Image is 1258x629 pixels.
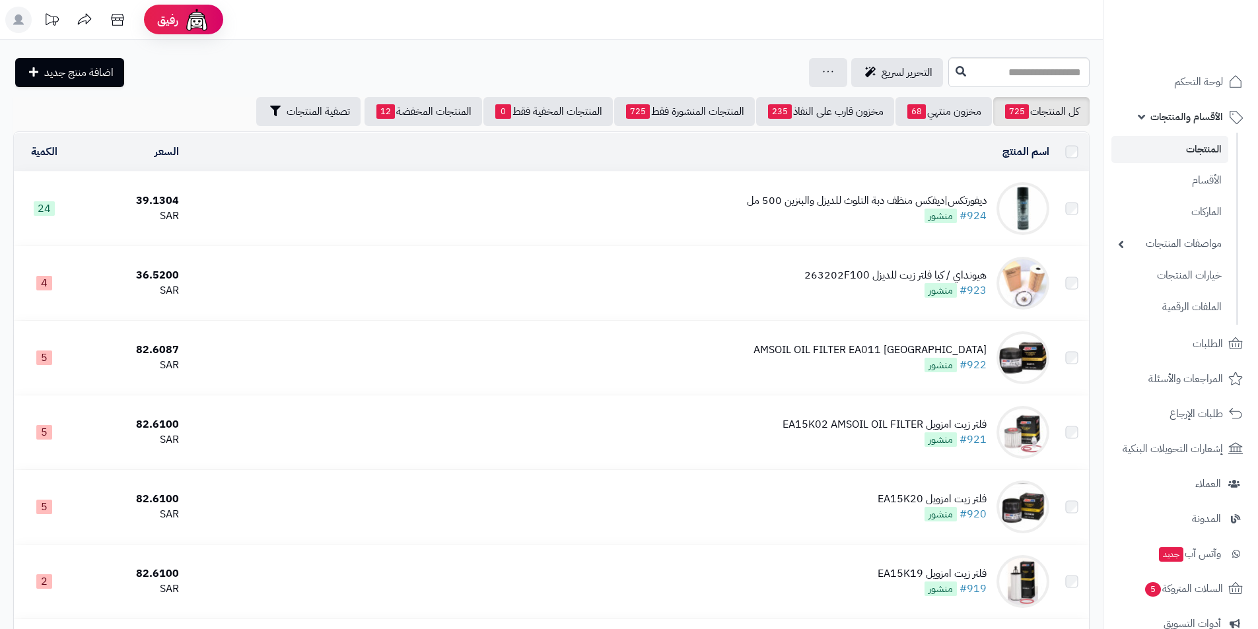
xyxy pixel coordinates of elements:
a: المراجعات والأسئلة [1111,363,1250,395]
div: SAR [80,581,179,597]
div: AMSOIL OIL FILTER EA011 [GEOGRAPHIC_DATA] [753,343,987,358]
div: 82.6100 [80,566,179,581]
a: خيارات المنتجات [1111,261,1228,290]
button: تصفية المنتجات [256,97,361,126]
a: #922 [960,357,987,373]
span: منشور [925,209,957,223]
span: العملاء [1195,475,1221,493]
a: المنتجات المخفضة12 [365,97,482,126]
span: 725 [626,104,650,119]
a: السلات المتروكة5 [1111,573,1250,605]
a: تحديثات المنصة [35,7,68,36]
img: هيونداي / كيا فلتر زيت للديزل 263202F100 [996,257,1049,310]
span: التحرير لسريع [882,65,932,81]
span: 2 [36,574,52,589]
a: التحرير لسريع [851,58,943,87]
span: 4 [36,276,52,290]
img: logo-2.png [1168,35,1245,63]
div: ديفورتكس|ديفكس منظف دبة التلوث للديزل والبنزين 500 مل [747,193,987,209]
a: الكمية [31,144,57,160]
a: المنتجات [1111,136,1228,163]
span: تصفية المنتجات [287,104,350,119]
div: SAR [80,209,179,224]
span: منشور [925,358,957,372]
span: منشور [925,507,957,521]
div: 82.6087 [80,343,179,358]
a: العملاء [1111,468,1250,500]
a: الأقسام [1111,166,1228,195]
span: 725 [1005,104,1029,119]
a: المنتجات المنشورة فقط725 [614,97,755,126]
a: الماركات [1111,198,1228,226]
div: 39.1304 [80,193,179,209]
span: اضافة منتج جديد [44,65,114,81]
span: وآتس آب [1158,545,1221,563]
img: فلتر زيت امزويل EA15K19 [996,555,1049,608]
div: 82.6100 [80,492,179,507]
a: مخزون منتهي68 [895,97,992,126]
div: 82.6100 [80,417,179,432]
img: فلتر زيت امزويل EA15K20 [996,480,1049,533]
a: #920 [960,506,987,522]
a: وآتس آبجديد [1111,538,1250,570]
div: 36.5200 [80,268,179,283]
span: طلبات الإرجاع [1170,405,1223,423]
a: المدونة [1111,503,1250,535]
a: #924 [960,208,987,224]
div: SAR [80,358,179,373]
a: #921 [960,432,987,447]
a: طلبات الإرجاع [1111,398,1250,430]
span: لوحة التحكم [1174,73,1223,91]
span: الطلبات [1193,335,1223,353]
span: 68 [907,104,926,119]
span: 5 [36,425,52,440]
span: 5 [36,500,52,514]
div: فلتر زيت امزويل EA15K19 [878,566,987,581]
span: المدونة [1192,510,1221,528]
a: الملفات الرقمية [1111,293,1228,321]
span: 5 [1145,582,1161,597]
div: SAR [80,432,179,447]
span: 235 [768,104,792,119]
img: AMSOIL OIL FILTER EA011 USA [996,331,1049,384]
span: السلات المتروكة [1144,579,1223,598]
a: مواصفات المنتجات [1111,230,1228,258]
a: مخزون قارب على النفاذ235 [756,97,894,126]
span: 12 [376,104,395,119]
img: فلتر زيت امزويل EA15K02 AMSOIL OIL FILTER [996,406,1049,459]
a: الطلبات [1111,328,1250,360]
span: المراجعات والأسئلة [1148,370,1223,388]
a: #923 [960,282,987,298]
span: رفيق [157,12,178,28]
div: فلتر زيت امزويل EA15K20 [878,492,987,507]
div: SAR [80,507,179,522]
a: اضافة منتج جديد [15,58,124,87]
span: الأقسام والمنتجات [1150,108,1223,126]
a: #919 [960,581,987,597]
div: هيونداي / كيا فلتر زيت للديزل 263202F100 [804,268,987,283]
a: السعر [155,144,179,160]
span: 24 [34,201,55,216]
a: اسم المنتج [1002,144,1049,160]
div: فلتر زيت امزويل EA15K02 AMSOIL OIL FILTER [783,417,987,432]
span: 5 [36,350,52,365]
span: منشور [925,283,957,298]
a: المنتجات المخفية فقط0 [483,97,613,126]
span: جديد [1159,547,1183,562]
span: منشور [925,581,957,596]
a: إشعارات التحويلات البنكية [1111,433,1250,465]
div: SAR [80,283,179,298]
a: لوحة التحكم [1111,66,1250,98]
a: كل المنتجات725 [993,97,1090,126]
span: 0 [495,104,511,119]
span: منشور [925,432,957,447]
img: ai-face.png [184,7,210,33]
span: إشعارات التحويلات البنكية [1123,440,1223,458]
img: ديفورتكس|ديفكس منظف دبة التلوث للديزل والبنزين 500 مل [996,182,1049,235]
